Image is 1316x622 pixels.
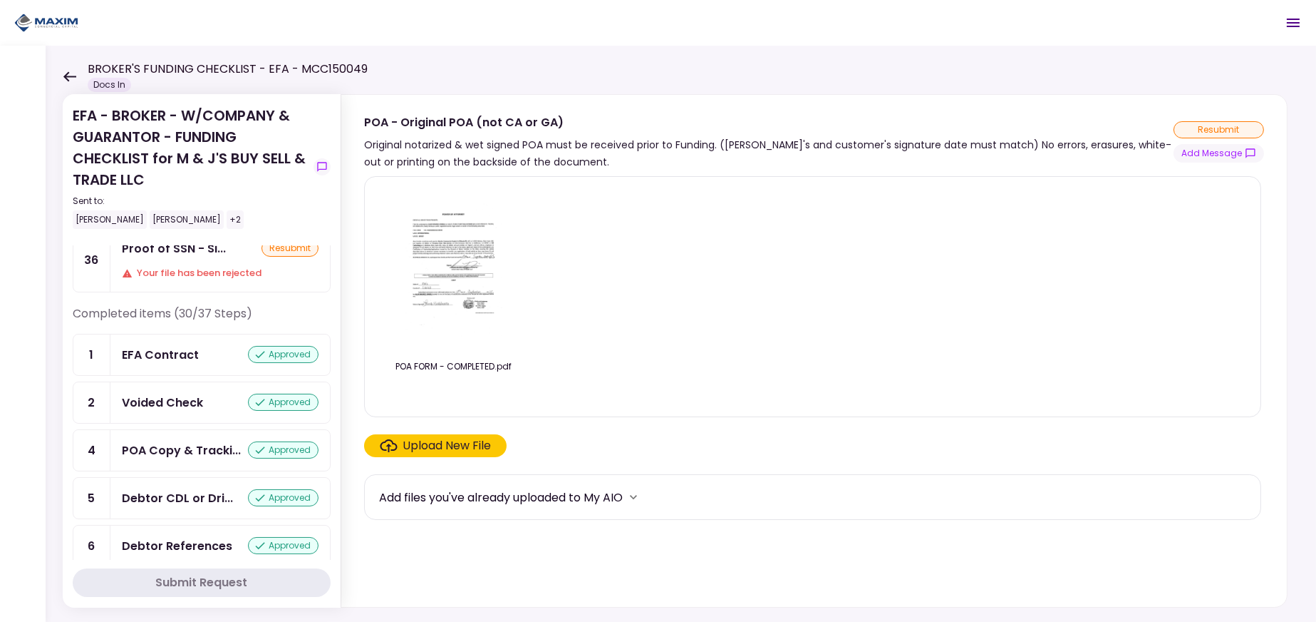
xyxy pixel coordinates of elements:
[1173,121,1264,138] div: resubmit
[122,266,318,280] div: Your file has been rejected
[73,382,331,424] a: 2Voided Checkapproved
[122,394,203,412] div: Voided Check
[403,437,492,454] div: Upload New File
[314,158,331,175] button: show-messages
[379,360,529,373] div: POA FORM - COMPLETED.pdf
[379,489,623,506] div: Add files you've already uploaded to My AIO
[341,94,1287,608] div: POA - Original POA (not CA or GA)Original notarized & wet signed POA must be received prior to Fu...
[227,210,244,229] div: +2
[248,442,318,459] div: approved
[248,346,318,363] div: approved
[73,478,110,519] div: 5
[623,486,644,508] button: more
[73,228,331,292] a: 36Proof of SSN - Similar or Mismatched SSN on FileresubmitYour file has been rejected
[122,346,199,364] div: EFA Contract
[73,382,110,423] div: 2
[73,195,308,208] div: Sent to:
[122,442,241,459] div: POA Copy & Tracking Receipt
[261,240,318,257] div: resubmit
[122,489,233,507] div: Debtor CDL or Driver License
[248,537,318,554] div: approved
[73,335,110,375] div: 1
[73,210,147,229] div: [PERSON_NAME]
[73,305,331,334] div: Completed items (30/37 Steps)
[73,569,331,597] button: Submit Request
[122,240,226,258] div: Proof of SSN - Similar or Mismatched SSN on File
[1276,6,1310,40] button: Open menu
[73,525,331,567] a: 6Debtor Referencesapproved
[248,394,318,411] div: approved
[156,574,248,591] div: Submit Request
[364,434,507,457] span: Click here to upload the required document
[14,12,78,34] img: Partner icon
[73,526,110,566] div: 6
[73,429,331,471] a: 4POA Copy & Tracking Receiptapproved
[248,489,318,506] div: approved
[150,210,224,229] div: [PERSON_NAME]
[122,537,232,555] div: Debtor References
[364,136,1173,170] div: Original notarized & wet signed POA must be received prior to Funding. ([PERSON_NAME]'s and custo...
[88,61,368,78] h1: BROKER'S FUNDING CHECKLIST - EFA - MCC150049
[364,113,1173,131] div: POA - Original POA (not CA or GA)
[73,334,331,376] a: 1EFA Contractapproved
[1173,144,1264,163] button: show-messages
[73,477,331,519] a: 5Debtor CDL or Driver Licenseapproved
[73,228,110,292] div: 36
[88,78,131,92] div: Docs In
[73,430,110,471] div: 4
[73,105,308,229] div: EFA - BROKER - W/COMPANY & GUARANTOR - FUNDING CHECKLIST for M & J'S BUY SELL & TRADE LLC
